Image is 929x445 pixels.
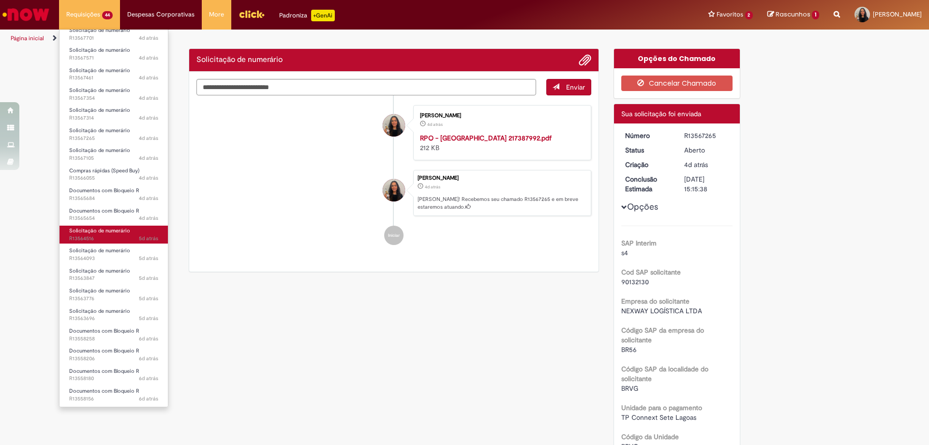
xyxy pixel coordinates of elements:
[139,174,158,182] time: 25/09/2025 11:15:04
[60,65,168,83] a: Aberto R13567461 : Solicitação de numerário
[684,160,708,169] time: 25/09/2025 15:15:34
[60,366,168,384] a: Aberto R13558180 : Documentos com Bloqueio R
[139,114,158,122] time: 25/09/2025 15:22:35
[873,10,922,18] span: [PERSON_NAME]
[69,34,158,42] span: R13567701
[69,395,158,403] span: R13558156
[69,195,158,202] span: R13565684
[279,10,335,21] div: Padroniza
[196,79,536,95] textarea: Digite sua mensagem aqui...
[60,166,168,184] a: Aberto R13566055 : Compras rápidas (Speed Buy)
[139,295,158,302] span: 5d atrás
[60,45,168,63] a: Aberto R13567571 : Solicitação de numerário
[139,34,158,42] time: 25/09/2025 16:13:43
[621,345,637,354] span: BR56
[614,49,740,68] div: Opções do Chamado
[383,179,405,201] div: Barbara Taliny Rodrigues Valu
[139,215,158,222] span: 4d atrás
[69,327,139,335] span: Documentos com Bloqueio R
[139,255,158,262] span: 5d atrás
[69,67,130,74] span: Solicitação de numerário
[684,131,729,140] div: R13567265
[69,387,139,395] span: Documentos com Bloqueio R
[311,10,335,21] p: +GenAi
[69,147,130,154] span: Solicitação de numerário
[684,174,729,194] div: [DATE] 15:15:38
[60,306,168,324] a: Aberto R13563696 : Solicitação de numerário
[621,297,689,306] b: Empresa do solicitante
[60,346,168,364] a: Aberto R13558206 : Documentos com Bloqueio R
[139,135,158,142] time: 25/09/2025 15:15:35
[69,154,158,162] span: R13567105
[139,275,158,282] time: 24/09/2025 16:01:28
[69,368,139,375] span: Documentos com Bloqueio R
[60,206,168,224] a: Aberto R13565654 : Documentos com Bloqueio R
[69,54,158,62] span: R13567571
[621,413,696,422] span: TP Connext Sete Lagoas
[7,30,612,47] ul: Trilhas de página
[69,207,139,215] span: Documentos com Bloqueio R
[139,74,158,81] time: 25/09/2025 15:43:37
[427,122,443,127] span: 4d atrás
[621,365,708,383] b: Código SAP da localidade do solicitante
[69,46,130,54] span: Solicitação de numerário
[621,432,679,441] b: Código da Unidade
[621,326,704,344] b: Código SAP da empresa do solicitante
[69,107,130,114] span: Solicitação de numerário
[139,335,158,342] span: 6d atrás
[776,10,810,19] span: Rascunhos
[621,403,702,412] b: Unidade para o pagamento
[196,95,591,255] ul: Histórico de tíquete
[1,5,51,24] img: ServiceNow
[60,226,168,244] a: Aberto R13564516 : Solicitação de numerário
[684,145,729,155] div: Aberto
[69,127,130,134] span: Solicitação de numerário
[59,29,168,407] ul: Requisições
[69,287,130,294] span: Solicitação de numerário
[684,160,729,169] div: 25/09/2025 15:15:34
[69,27,130,34] span: Solicitação de numerário
[196,56,283,64] h2: Solicitação de numerário Histórico de tíquete
[60,85,168,103] a: Aberto R13567354 : Solicitação de numerário
[579,54,591,66] button: Adicionar anexos
[60,386,168,404] a: Aberto R13558156 : Documentos com Bloqueio R
[209,10,224,19] span: More
[239,7,265,21] img: click_logo_yellow_360x200.png
[383,114,405,137] div: Barbara Taliny Rodrigues Valu
[69,174,158,182] span: R13566055
[139,154,158,162] time: 25/09/2025 14:50:32
[69,375,158,383] span: R13558180
[69,167,139,174] span: Compras rápidas (Speed Buy)
[618,131,677,140] dt: Número
[621,248,628,257] span: s4
[69,87,130,94] span: Solicitação de numerário
[69,275,158,282] span: R13563847
[69,114,158,122] span: R13567314
[69,74,158,82] span: R13567461
[139,154,158,162] span: 4d atrás
[139,295,158,302] time: 24/09/2025 15:49:50
[139,54,158,61] time: 25/09/2025 15:55:33
[621,239,657,247] b: SAP Interim
[60,286,168,304] a: Aberto R13563776 : Solicitação de numerário
[139,94,158,102] time: 25/09/2025 15:28:19
[69,255,158,262] span: R13564093
[621,109,701,118] span: Sua solicitação foi enviada
[139,114,158,122] span: 4d atrás
[618,160,677,169] dt: Criação
[69,227,130,234] span: Solicitação de numerário
[139,54,158,61] span: 4d atrás
[425,184,440,190] time: 25/09/2025 15:15:34
[139,275,158,282] span: 5d atrás
[66,10,100,19] span: Requisições
[618,145,677,155] dt: Status
[621,384,638,393] span: BRVG
[196,170,591,216] li: Barbara Taliny Rodrigues Valu
[69,315,158,322] span: R13563696
[69,247,130,254] span: Solicitação de numerário
[69,335,158,343] span: R13558258
[420,113,581,119] div: [PERSON_NAME]
[139,375,158,382] span: 6d atrás
[69,347,139,354] span: Documentos com Bloqueio R
[69,307,130,315] span: Solicitação de numerário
